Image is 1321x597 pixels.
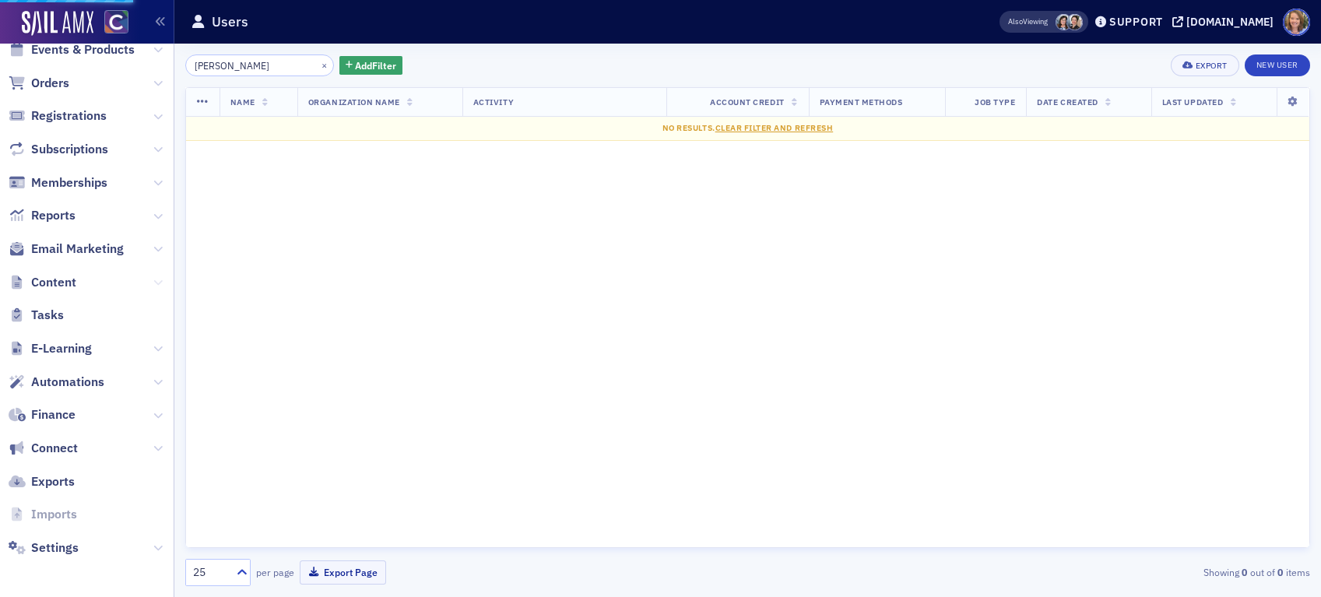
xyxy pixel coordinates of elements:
a: Content [9,274,76,291]
span: E-Learning [31,340,92,357]
a: Orders [9,75,69,92]
span: Activity [473,97,514,107]
strong: 0 [1239,565,1250,579]
div: Export [1196,61,1228,70]
a: Reports [9,207,76,224]
a: Subscriptions [9,141,108,158]
a: E-Learning [9,340,92,357]
a: Events & Products [9,41,135,58]
span: Orders [31,75,69,92]
span: Events & Products [31,41,135,58]
div: No results. [197,122,1298,135]
input: Search… [185,54,334,76]
span: Name [230,97,255,107]
div: Showing out of items [946,565,1310,579]
img: SailAMX [22,11,93,36]
button: Export Page [300,560,386,585]
a: View Homepage [93,10,128,37]
a: Tasks [9,307,64,324]
a: Registrations [9,107,107,125]
a: New User [1245,54,1310,76]
span: Pamela Galey-Coleman [1066,14,1083,30]
a: Finance [9,406,76,423]
span: Exports [31,473,75,490]
a: Memberships [9,174,107,191]
button: [DOMAIN_NAME] [1172,16,1279,27]
a: Email Marketing [9,241,124,258]
a: Settings [9,539,79,557]
span: Registrations [31,107,107,125]
div: Also [1008,16,1023,26]
span: Viewing [1008,16,1048,27]
span: Stacy Svendsen [1056,14,1072,30]
a: Connect [9,440,78,457]
span: Finance [31,406,76,423]
button: × [318,58,332,72]
span: Email Marketing [31,241,124,258]
span: Last Updated [1162,97,1223,107]
a: Imports [9,506,77,523]
a: Automations [9,374,104,391]
span: Imports [31,506,77,523]
label: per page [256,565,294,579]
span: Organization Name [308,97,400,107]
span: Content [31,274,76,291]
button: AddFilter [339,56,403,76]
span: Connect [31,440,78,457]
span: Job Type [975,97,1015,107]
div: 25 [193,564,227,581]
span: Memberships [31,174,107,191]
div: Support [1109,15,1163,29]
span: Automations [31,374,104,391]
div: [DOMAIN_NAME] [1186,15,1274,29]
button: Export [1171,54,1238,76]
span: Account Credit [710,97,784,107]
span: Reports [31,207,76,224]
span: Tasks [31,307,64,324]
span: Add Filter [355,58,396,72]
span: Subscriptions [31,141,108,158]
span: Clear Filter and Refresh [715,122,834,133]
span: Payment Methods [820,97,903,107]
strong: 0 [1275,565,1286,579]
a: Exports [9,473,75,490]
img: SailAMX [104,10,128,34]
span: Date Created [1037,97,1098,107]
span: Settings [31,539,79,557]
h1: Users [212,12,248,31]
span: Profile [1283,9,1310,36]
